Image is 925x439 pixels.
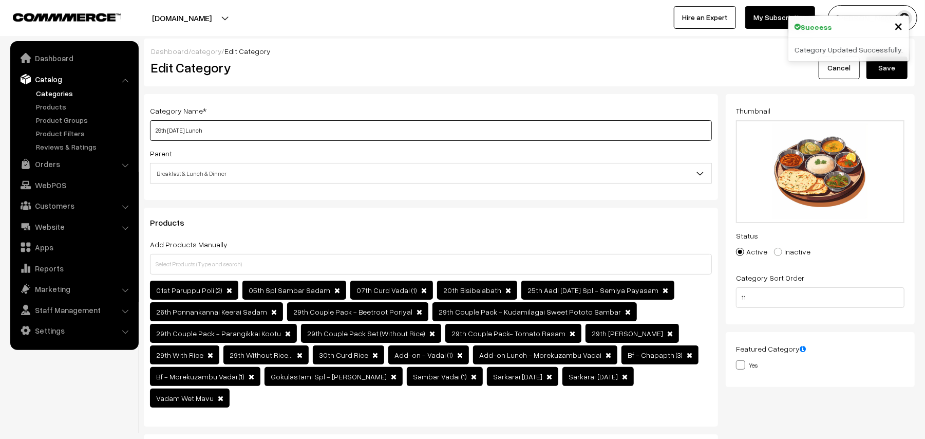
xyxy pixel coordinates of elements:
[628,351,683,359] span: Bf - Chapapth (3)
[745,6,815,29] a: My Subscription
[674,6,736,29] a: Hire an Expert
[33,128,135,139] a: Product Filters
[156,394,214,403] span: Vadam Wet Mavu
[443,286,501,295] span: 20th Bisibelabath
[801,22,832,32] strong: Success
[894,18,903,33] button: Close
[224,47,271,56] span: Edit Category
[774,246,810,257] label: Inactive
[150,217,197,228] span: Products
[191,47,221,56] a: category
[736,105,770,116] label: Thumbnail
[33,101,135,112] a: Products
[736,272,804,283] label: Category Sort Order
[736,359,758,370] label: Yes
[828,5,917,31] button: [PERSON_NAME] s…
[13,13,121,21] img: COMMMERCE
[13,238,135,257] a: Apps
[156,351,203,359] span: 29th With Rice
[451,329,565,338] span: 29th Couple Pack- Tomato Rasam
[592,329,663,338] span: 29th [PERSON_NAME]
[527,286,658,295] span: 25th Aadi [DATE] Spl - Semiya Payasam
[736,343,806,354] label: Featured Category
[394,351,453,359] span: Add-on - Vadai (1)
[13,10,103,23] a: COMMMERCE
[788,38,909,61] div: Category Updated Successfully.
[819,57,860,79] a: Cancel
[271,372,387,381] span: Gokulastami Spl - [PERSON_NAME]
[13,301,135,319] a: Staff Management
[13,49,135,67] a: Dashboard
[866,57,908,79] button: Save
[33,88,135,99] a: Categories
[894,16,903,35] span: ×
[13,321,135,340] a: Settings
[249,286,330,295] span: 05th Spl Sambar Sadam
[13,70,135,88] a: Catalog
[569,372,618,381] span: Sarkarai [DATE]
[493,372,542,381] span: Sarkarai [DATE]
[319,351,368,359] span: 30th Curd Rice
[33,115,135,125] a: Product Groups
[736,230,758,241] label: Status
[33,141,135,152] a: Reviews & Ratings
[356,286,417,295] span: 07th Curd Vadai (1)
[413,372,467,381] span: Sambar Vadai (1)
[736,287,904,308] input: Enter Number
[156,329,281,338] span: 29th Couple Pack - Parangikkai Kootu
[439,307,621,316] span: 29th Couple Pack - Kudamilagai Sweet Pototo Sambar
[151,46,908,57] div: / /
[479,351,601,359] span: Add-on Lunch - Morekuzambu Vadai
[156,372,244,381] span: Bf - Morekuzambu Vadai (1)
[13,196,135,215] a: Customers
[150,239,228,250] label: Add Products Manually
[151,60,714,76] h2: Edit Category
[13,280,135,298] a: Marketing
[150,148,172,159] label: Parent
[13,155,135,173] a: Orders
[293,307,412,316] span: 29th Couple Pack - Beetroot Poriyal
[150,120,712,141] input: Category Name
[150,105,206,116] label: Category Name
[151,47,188,56] a: Dashboard
[156,286,222,295] span: 01st Paruppu Poli (2)
[150,164,711,182] span: Breakfast & Lunch & Dinner
[156,307,267,316] span: 26th Ponnankannai Keerai Sadam
[150,163,712,184] span: Breakfast & Lunch & Dinner
[13,217,135,236] a: Website
[307,329,425,338] span: 29th Couple Pack Set (Without Rice)
[116,5,248,31] button: [DOMAIN_NAME]
[736,246,767,257] label: Active
[13,176,135,194] a: WebPOS
[13,259,135,278] a: Reports
[230,351,293,359] span: 29th Without Rice...
[150,254,712,275] input: Select Products (Type and search)
[897,10,912,26] img: user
